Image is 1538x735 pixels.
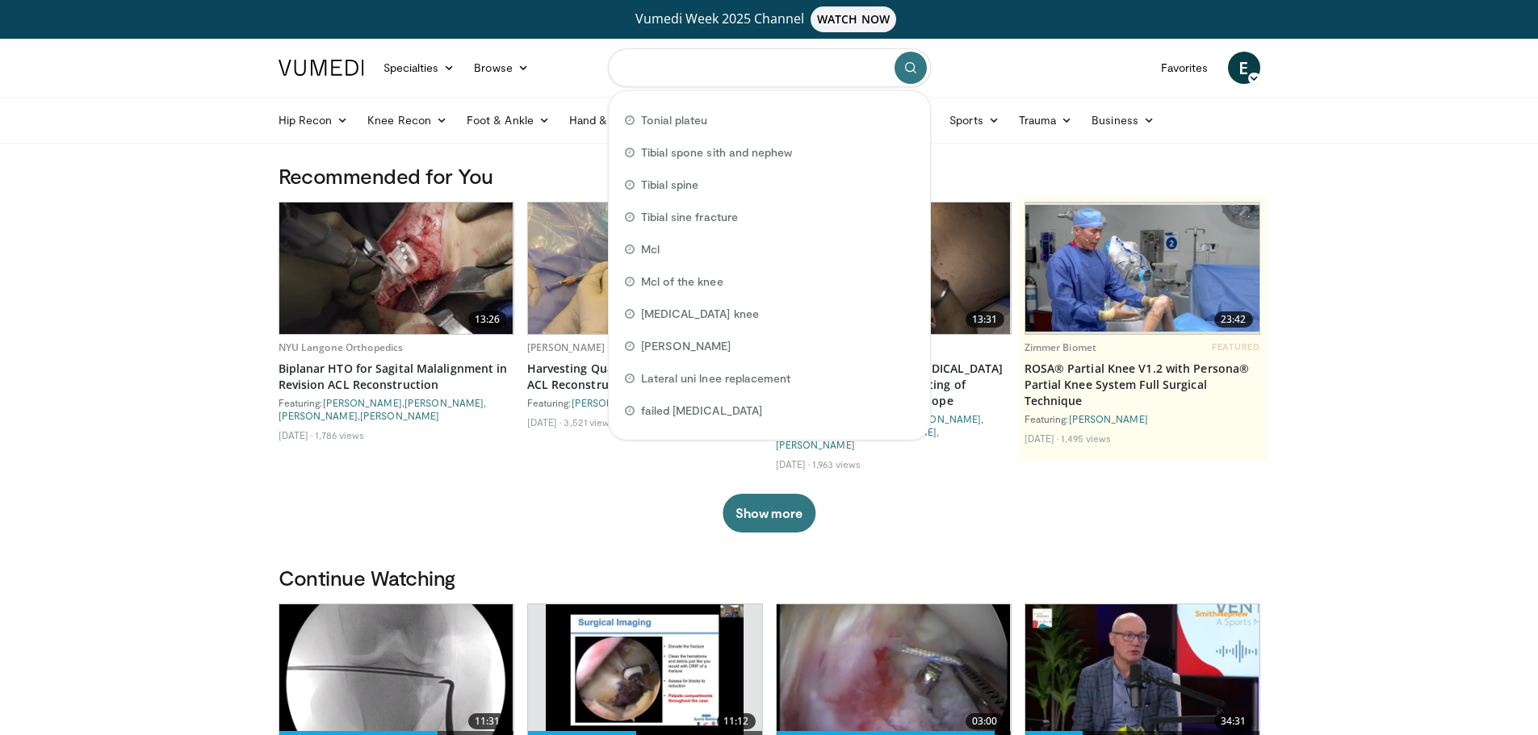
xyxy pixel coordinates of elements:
[1025,412,1260,425] div: Featuring:
[641,306,759,322] span: [MEDICAL_DATA] knee
[374,52,465,84] a: Specialties
[812,457,861,470] li: 1,963 views
[1228,52,1260,84] a: E
[572,397,651,408] a: [PERSON_NAME]
[279,163,1260,189] h3: Recommended for You
[1061,432,1111,445] li: 1,495 views
[717,713,756,729] span: 11:12
[464,52,539,84] a: Browse
[269,104,358,136] a: Hip Recon
[940,104,1009,136] a: Sports
[527,396,763,409] div: Featuring:
[641,241,660,257] span: Mcl
[279,60,364,76] img: VuMedi Logo
[641,144,793,161] span: Tibial spone sith and nephew
[641,209,738,225] span: Tibial sine fracture
[641,338,731,354] span: [PERSON_NAME]
[1025,432,1059,445] li: [DATE]
[279,361,514,393] a: Biplanar HTO for Sagital Malalignment in Revision ACL Reconstruction
[527,416,562,428] li: [DATE]
[1069,413,1148,424] a: [PERSON_NAME]
[723,494,815,532] button: Show more
[641,112,708,128] span: Tonial plateu
[279,203,513,334] img: 406cbafe-d272-4765-9604-725eef042e32.620x360_q85_upscale.jpg
[559,104,664,136] a: Hand & Wrist
[457,104,559,136] a: Foot & Ankle
[279,203,513,334] a: 13:26
[1025,340,1097,354] a: Zimmer Biomet
[281,6,1258,32] a: Vumedi Week 2025 ChannelWATCH NOW
[323,397,402,408] a: [PERSON_NAME]
[528,203,762,334] a: 13:58
[1025,203,1259,334] a: 23:42
[641,274,723,290] span: Mcl of the knee
[527,340,606,354] a: [PERSON_NAME]
[608,48,931,87] input: Search topics, interventions
[279,396,514,422] div: Featuring: , , ,
[279,565,1260,591] h3: Continue Watching
[279,428,313,441] li: [DATE]
[358,104,457,136] a: Knee Recon
[1082,104,1164,136] a: Business
[315,428,364,441] li: 1,786 views
[1009,104,1083,136] a: Trauma
[527,361,763,393] a: Harvesting Quad Tendon Autografts for ACL Reconstruction
[776,439,855,450] a: [PERSON_NAME]
[1025,361,1260,409] a: ROSA® Partial Knee V1.2 with Persona® Partial Knee System Full Surgical Technique
[902,413,981,424] a: [PERSON_NAME]
[1025,205,1259,332] img: 99b1778f-d2b2-419a-8659-7269f4b428ba.620x360_q85_upscale.jpg
[1212,341,1259,353] span: FEATURED
[966,311,1004,328] span: 13:31
[966,713,1004,729] span: 03:00
[279,340,404,354] a: NYU Langone Orthopedics
[1151,52,1218,84] a: Favorites
[468,311,507,328] span: 13:26
[528,203,762,334] img: 843853cb-5da1-40de-99b2-e9a24608b02f.620x360_q85_upscale.jpg
[468,713,507,729] span: 11:31
[776,457,811,470] li: [DATE]
[641,403,762,419] span: failed [MEDICAL_DATA]
[360,410,439,421] a: [PERSON_NAME]
[641,370,791,386] span: Lateral uni lnee replacement
[279,410,358,421] a: [PERSON_NAME]
[641,177,699,193] span: Tibial spine
[1214,713,1253,729] span: 34:31
[811,6,896,32] span: WATCH NOW
[404,397,484,408] a: [PERSON_NAME]
[1214,311,1253,328] span: 23:42
[564,416,614,428] li: 3,521 views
